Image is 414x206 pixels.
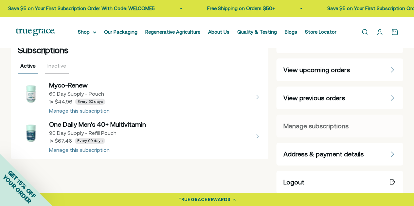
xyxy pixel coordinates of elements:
a: Free Shipping on Orders $50+ [166,6,233,11]
a: Store Locator [305,29,336,35]
a: Our Packaging [104,29,137,35]
a: Quality & Testing [237,29,277,35]
div: Filter subscriptions by status [18,62,262,74]
a: View previous orders [276,87,403,109]
div: Manage this subscription [49,147,110,152]
span: Manage subscriptions [283,121,348,131]
span: YOUR ORDER [1,173,33,205]
div: TRUE GRACE REWARDS [178,196,230,203]
a: View upcoming orders [276,58,403,81]
a: Address & payment details [276,143,403,166]
a: Blogs [285,29,297,35]
span: GET 15% OFF [7,169,37,199]
summary: Shop [78,28,96,36]
a: Manage subscriptions [276,115,403,137]
div: Manage this subscription [49,108,110,113]
span: Logout [283,178,304,187]
span: View upcoming orders [283,65,350,74]
span: Address & payment details [283,150,363,159]
a: About Us [208,29,229,35]
span: View previous orders [283,93,345,103]
span: Inactive [47,63,66,69]
span: Active [20,63,36,69]
span: Subscriptions [18,45,68,55]
a: Logout [276,171,403,194]
a: Regenerative Agriculture [145,29,200,35]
